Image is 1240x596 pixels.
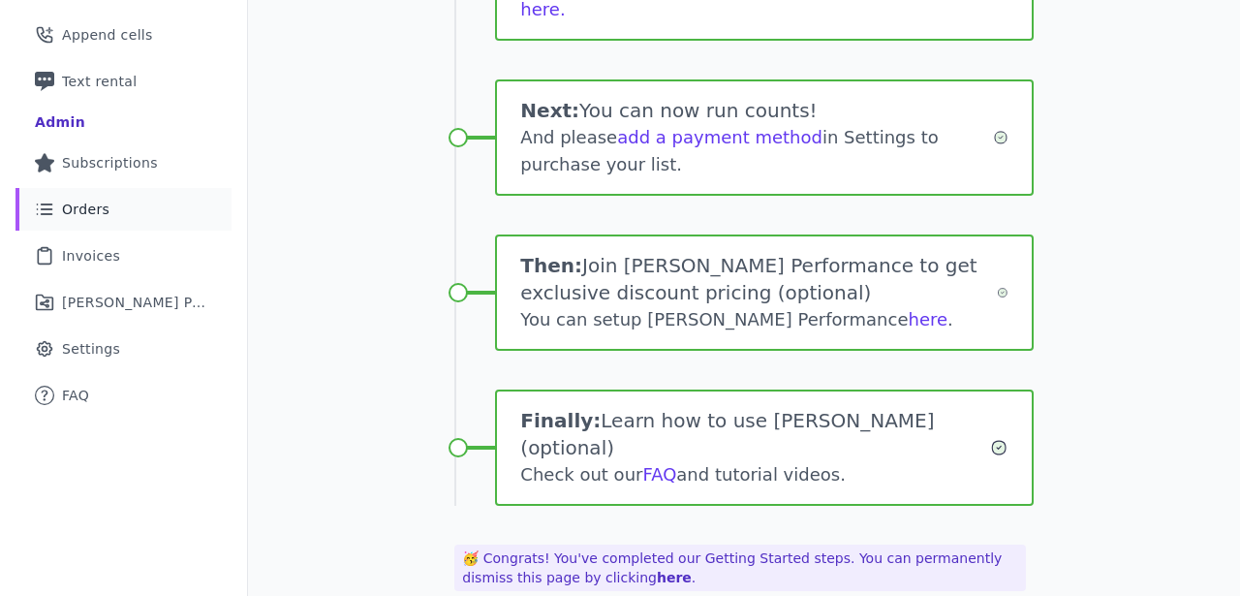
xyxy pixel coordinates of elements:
[62,200,109,219] span: Orders
[520,254,582,277] span: Then:
[15,374,232,417] a: FAQ
[62,72,138,91] span: Text rental
[62,293,208,312] span: [PERSON_NAME] Performance
[520,124,992,178] div: And please in Settings to purchase your list.
[454,545,1025,591] p: 🥳 Congrats! You've completed our Getting Started steps. You can permanently dismiss this page by ...
[15,60,232,103] a: Text rental
[15,141,232,184] a: Subscriptions
[15,281,232,324] a: [PERSON_NAME] Performance
[520,409,601,432] span: Finally:
[15,328,232,370] a: Settings
[15,14,232,56] a: Append cells
[909,309,948,329] a: here
[62,386,89,405] span: FAQ
[520,306,997,333] div: You can setup [PERSON_NAME] Performance .
[62,246,120,266] span: Invoices
[617,127,822,147] a: add a payment method
[15,188,232,231] a: Orders
[520,407,990,461] h1: Learn how to use [PERSON_NAME] (optional)
[642,464,676,485] a: FAQ
[520,252,997,306] h1: Join [PERSON_NAME] Performance to get exclusive discount pricing (optional)
[520,97,992,124] h1: You can now run counts!
[62,25,153,45] span: Append cells
[35,112,85,132] div: Admin
[657,570,692,585] a: here
[15,235,232,277] a: Invoices
[520,99,579,122] span: Next:
[62,339,120,359] span: Settings
[520,461,990,488] div: Check out our and tutorial videos.
[62,153,158,173] span: Subscriptions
